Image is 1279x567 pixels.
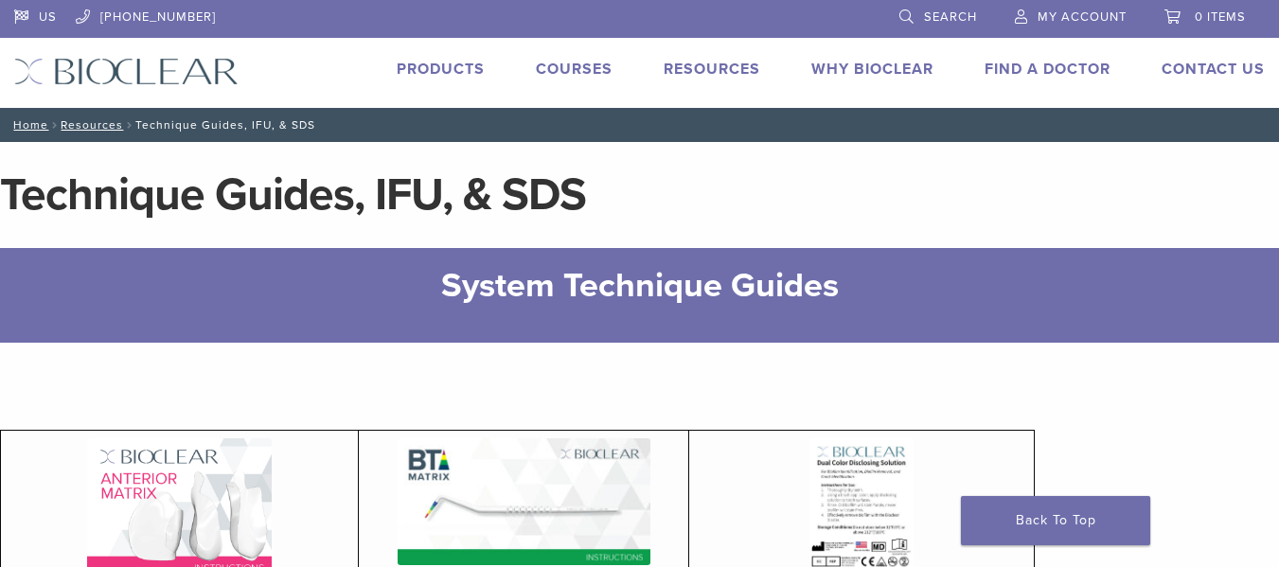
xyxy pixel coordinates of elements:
span: / [123,120,135,130]
span: 0 items [1195,9,1246,25]
a: Products [397,60,485,79]
a: Back To Top [961,496,1150,545]
a: Home [8,118,48,132]
h2: System Technique Guides [227,263,1052,309]
span: / [48,120,61,130]
a: Why Bioclear [811,60,933,79]
a: Find A Doctor [985,60,1110,79]
span: My Account [1038,9,1127,25]
a: Contact Us [1162,60,1265,79]
a: Courses [536,60,613,79]
a: Resources [664,60,760,79]
img: Bioclear [14,58,239,85]
a: Resources [61,118,123,132]
span: Search [924,9,977,25]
